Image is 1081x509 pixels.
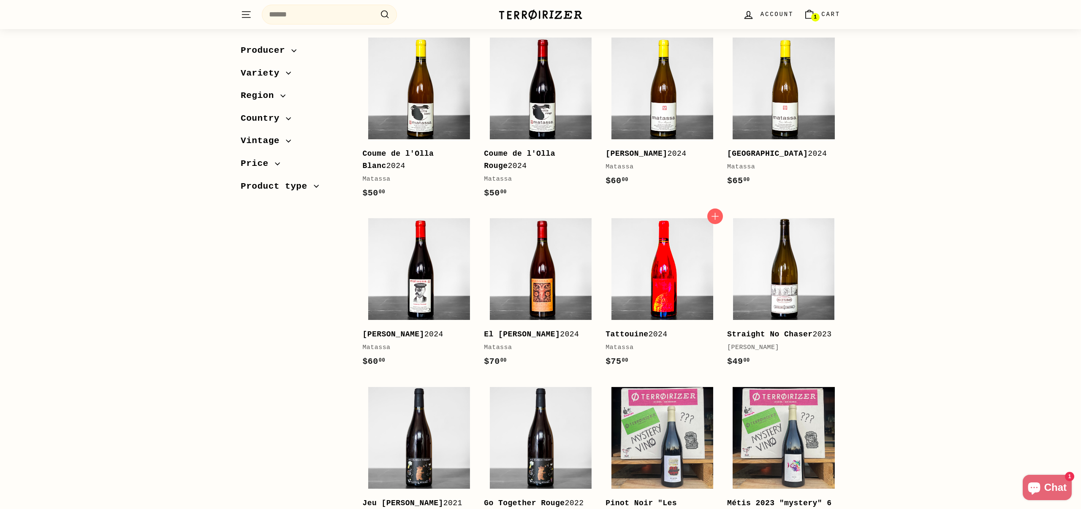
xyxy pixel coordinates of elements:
button: Product type [241,177,349,200]
div: Matassa [727,162,832,172]
div: 2024 [606,148,710,160]
span: Cart [821,10,840,19]
div: Matassa [362,343,467,353]
b: Jeu [PERSON_NAME] [362,499,443,507]
sup: 00 [500,357,507,363]
span: $49 [727,357,750,366]
div: [PERSON_NAME] [727,343,832,353]
a: [PERSON_NAME]2024Matassa [606,32,719,196]
b: Straight No Chaser [727,330,813,338]
a: [GEOGRAPHIC_DATA]2024Matassa [727,32,840,196]
sup: 00 [622,177,628,183]
a: Coume de l'Olla Rouge2024Matassa [484,32,597,208]
div: 2024 [484,328,589,341]
sup: 00 [379,189,385,195]
span: Vintage [241,134,286,148]
div: Matassa [484,343,589,353]
sup: 00 [743,177,750,183]
a: Tattouine2024Matassa [606,213,719,377]
a: Straight No Chaser2023[PERSON_NAME] [727,213,840,377]
div: 2024 [727,148,832,160]
span: Region [241,89,280,103]
button: Country [241,109,349,132]
span: $75 [606,357,628,366]
span: $70 [484,357,507,366]
b: El [PERSON_NAME] [484,330,560,338]
a: [PERSON_NAME]2024Matassa [362,213,475,377]
b: Go Together Rouge [484,499,565,507]
b: [PERSON_NAME] [362,330,424,338]
a: El [PERSON_NAME]2024Matassa [484,213,597,377]
b: Coume de l'Olla Rouge [484,149,555,170]
div: Matassa [606,162,710,172]
div: 2024 [362,328,467,341]
div: Matassa [484,174,589,184]
span: $60 [362,357,385,366]
b: Coume de l'Olla Blanc [362,149,434,170]
div: 2024 [484,148,589,172]
button: Price [241,154,349,177]
a: Coume de l'Olla Blanc2024Matassa [362,32,475,208]
span: $50 [362,188,385,198]
div: Matassa [362,174,467,184]
div: Matassa [606,343,710,353]
span: Country [241,111,286,126]
span: 1 [814,14,817,20]
span: $60 [606,176,628,186]
button: Region [241,87,349,109]
span: Account [761,10,793,19]
sup: 00 [379,357,385,363]
div: 2023 [727,328,832,341]
span: $50 [484,188,507,198]
inbox-online-store-chat: Shopify online store chat [1020,475,1074,502]
a: Cart [799,2,845,27]
button: Variety [241,64,349,87]
a: Account [738,2,799,27]
div: 2024 [362,148,467,172]
div: 2024 [606,328,710,341]
span: Variety [241,66,286,81]
sup: 00 [743,357,750,363]
span: Product type [241,179,314,194]
b: [PERSON_NAME] [606,149,667,158]
button: Vintage [241,132,349,154]
b: [GEOGRAPHIC_DATA] [727,149,808,158]
span: $65 [727,176,750,186]
sup: 00 [500,189,507,195]
sup: 00 [622,357,628,363]
button: Producer [241,41,349,64]
b: Tattouine [606,330,648,338]
span: Price [241,157,275,171]
span: Producer [241,43,291,58]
